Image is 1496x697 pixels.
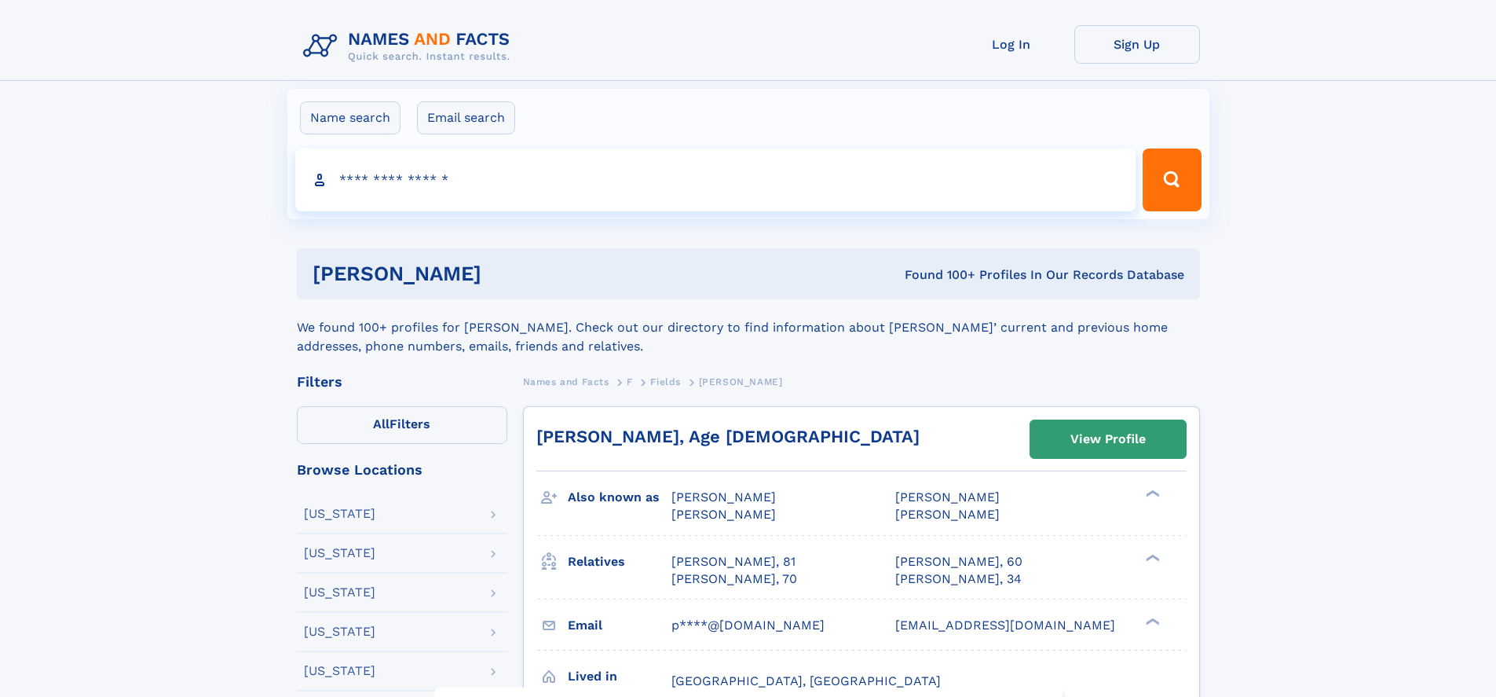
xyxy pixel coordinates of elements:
label: Filters [297,406,507,444]
button: Search Button [1143,149,1201,211]
div: ❯ [1142,489,1161,499]
div: [US_STATE] [304,547,375,559]
div: [US_STATE] [304,665,375,677]
h3: Also known as [568,484,671,511]
a: [PERSON_NAME], 70 [671,570,797,588]
a: View Profile [1030,420,1186,458]
label: Email search [417,101,515,134]
span: [PERSON_NAME] [895,490,1000,504]
div: Filters [297,375,507,389]
h3: Lived in [568,663,671,690]
a: Names and Facts [523,372,609,391]
div: ❯ [1142,552,1161,563]
div: [US_STATE] [304,625,375,638]
h3: Relatives [568,548,671,575]
span: [GEOGRAPHIC_DATA], [GEOGRAPHIC_DATA] [671,673,941,688]
label: Name search [300,101,401,134]
div: Found 100+ Profiles In Our Records Database [693,266,1184,284]
a: F [627,372,633,391]
div: We found 100+ profiles for [PERSON_NAME]. Check out our directory to find information about [PERS... [297,299,1200,356]
span: [PERSON_NAME] [671,507,776,522]
a: Log In [949,25,1074,64]
span: [EMAIL_ADDRESS][DOMAIN_NAME] [895,618,1115,633]
div: View Profile [1070,421,1146,457]
div: Browse Locations [297,463,507,477]
a: [PERSON_NAME], 60 [895,553,1022,570]
div: ❯ [1142,616,1161,626]
span: [PERSON_NAME] [895,507,1000,522]
img: Logo Names and Facts [297,25,523,68]
span: [PERSON_NAME] [671,490,776,504]
a: Sign Up [1074,25,1200,64]
div: [US_STATE] [304,508,375,520]
h1: [PERSON_NAME] [313,264,693,284]
h3: Email [568,612,671,639]
span: F [627,376,633,387]
span: [PERSON_NAME] [699,376,783,387]
span: All [373,416,390,431]
a: [PERSON_NAME], Age [DEMOGRAPHIC_DATA] [536,427,920,446]
a: [PERSON_NAME], 81 [671,553,796,570]
div: [US_STATE] [304,586,375,599]
a: [PERSON_NAME], 34 [895,570,1022,588]
span: Fields [650,376,681,387]
a: Fields [650,372,681,391]
input: search input [295,149,1136,211]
